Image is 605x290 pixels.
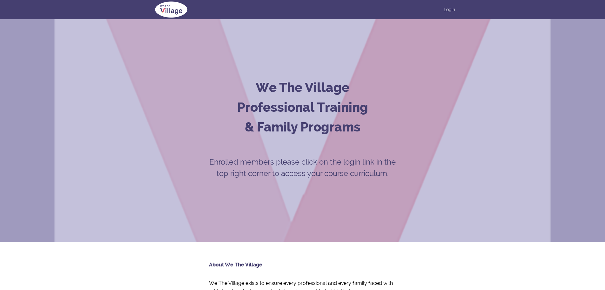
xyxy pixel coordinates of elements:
[209,157,396,178] span: Enrolled members please click on the login link in the top right corner to access your course cur...
[444,6,455,13] a: Login
[245,119,360,134] strong: & Family Programs
[237,100,368,115] strong: Professional Training
[209,262,262,268] strong: About We The Village
[256,80,349,95] strong: We The Village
